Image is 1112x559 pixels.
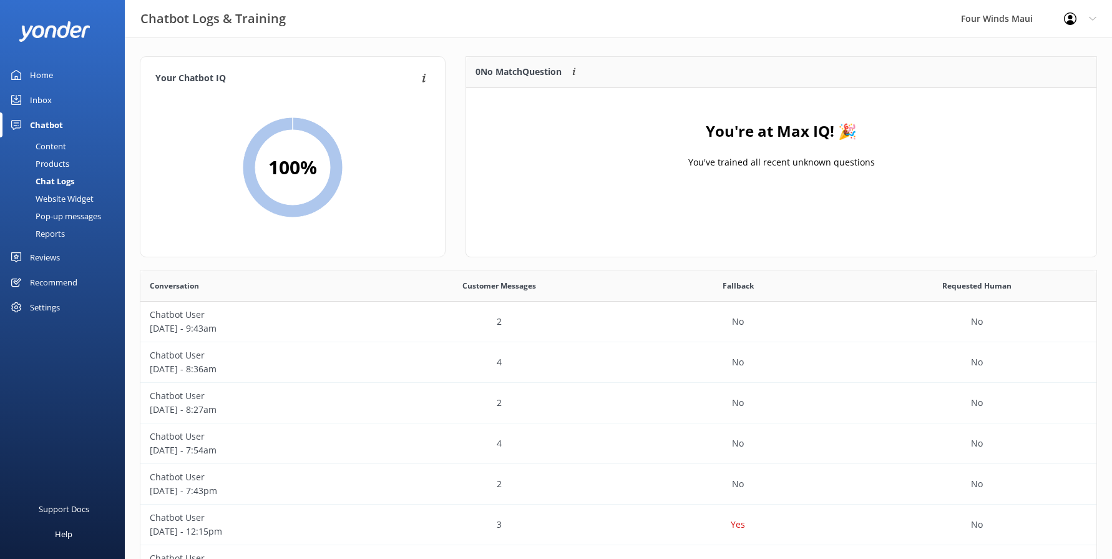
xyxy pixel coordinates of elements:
[7,155,69,172] div: Products
[268,152,317,182] h2: 100 %
[732,437,744,450] p: No
[497,315,502,329] p: 2
[706,119,857,143] h4: You're at Max IQ! 🎉
[150,443,370,457] p: [DATE] - 7:54am
[150,280,199,292] span: Conversation
[971,396,983,410] p: No
[7,207,101,225] div: Pop-up messages
[7,137,125,155] a: Content
[971,355,983,369] p: No
[150,389,370,403] p: Chatbot User
[466,88,1096,213] div: grid
[7,172,125,190] a: Chat Logs
[497,518,502,532] p: 3
[30,295,60,320] div: Settings
[7,225,125,242] a: Reports
[497,396,502,410] p: 2
[7,172,74,190] div: Chat Logs
[30,112,63,137] div: Chatbot
[7,137,66,155] div: Content
[140,505,1096,545] div: row
[7,190,94,207] div: Website Widget
[150,511,370,525] p: Chatbot User
[140,342,1096,383] div: row
[497,477,502,491] p: 2
[140,302,1096,342] div: row
[150,430,370,443] p: Chatbot User
[732,355,744,369] p: No
[55,522,72,547] div: Help
[19,21,90,42] img: yonder-white-logo.png
[7,155,125,172] a: Products
[971,477,983,491] p: No
[150,362,370,376] p: [DATE] - 8:36am
[140,9,286,29] h3: Chatbot Logs & Training
[732,396,744,410] p: No
[30,270,77,295] div: Recommend
[7,225,65,242] div: Reports
[942,280,1012,292] span: Requested Human
[731,518,745,532] p: Yes
[476,65,562,79] p: 0 No Match Question
[497,355,502,369] p: 4
[150,349,370,362] p: Chatbot User
[150,322,370,335] p: [DATE] - 9:43am
[30,87,52,112] div: Inbox
[688,156,874,169] p: You've trained all recent unknown questions
[150,470,370,484] p: Chatbot User
[732,315,744,329] p: No
[140,383,1096,423] div: row
[971,315,983,329] p: No
[971,437,983,450] p: No
[723,280,754,292] span: Fallback
[155,72,418,86] h4: Your Chatbot IQ
[150,525,370,538] p: [DATE] - 12:15pm
[150,308,370,322] p: Chatbot User
[462,280,536,292] span: Customer Messages
[497,437,502,450] p: 4
[39,497,89,522] div: Support Docs
[7,207,125,225] a: Pop-up messages
[30,245,60,270] div: Reviews
[150,484,370,498] p: [DATE] - 7:43pm
[30,62,53,87] div: Home
[140,423,1096,464] div: row
[150,403,370,417] p: [DATE] - 8:27am
[732,477,744,491] p: No
[7,190,125,207] a: Website Widget
[140,464,1096,505] div: row
[971,518,983,532] p: No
